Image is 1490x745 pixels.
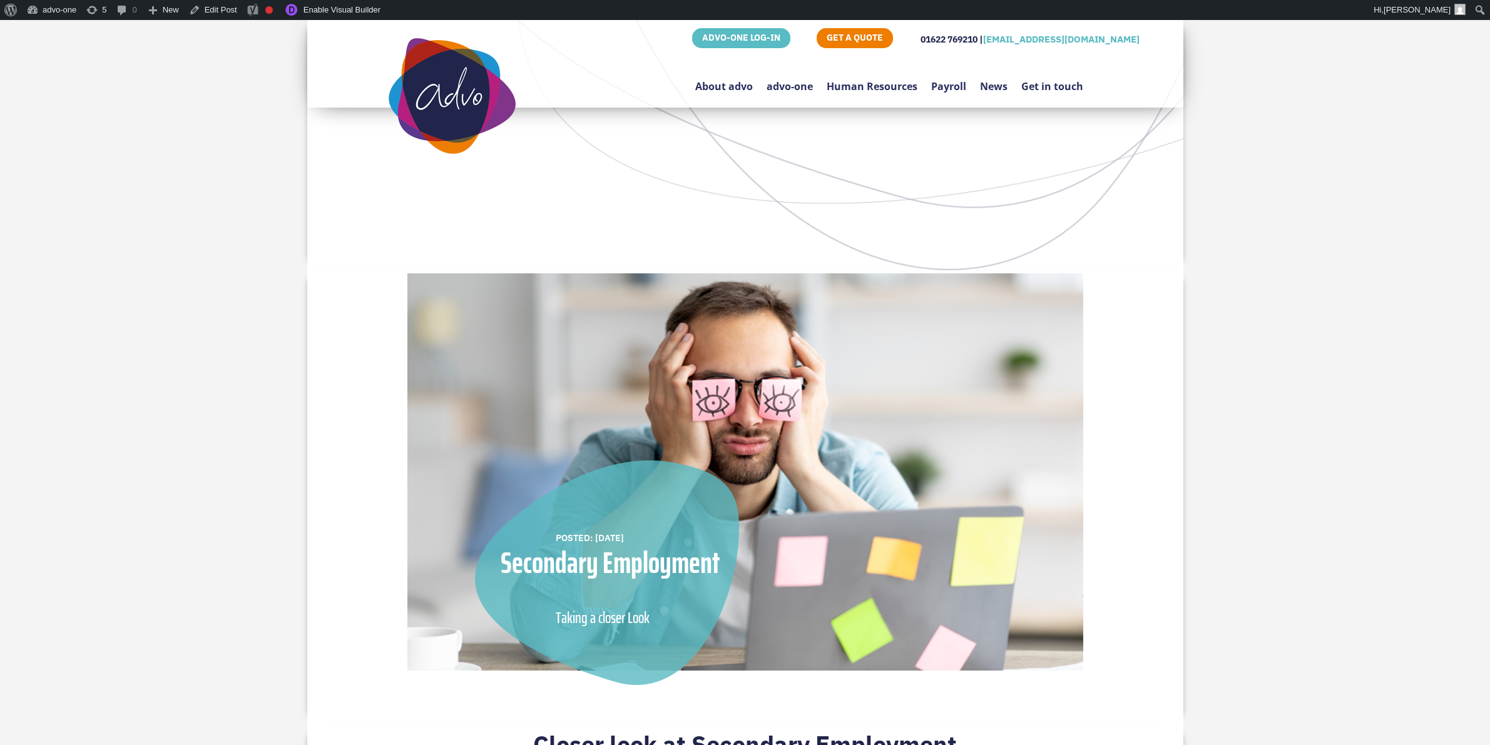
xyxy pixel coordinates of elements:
[1384,5,1451,14] span: [PERSON_NAME]
[556,606,691,630] div: Taking a closer Look
[265,6,273,14] div: Focus keyphrase not set
[983,33,1140,45] a: [EMAIL_ADDRESS][DOMAIN_NAME]
[695,51,753,110] a: About advo
[475,548,745,578] div: Secondary Employment
[817,28,893,48] a: GET A QUOTE
[407,273,1083,671] img: Secondry Job Header
[921,34,983,45] span: 01622 769210 |
[827,51,917,110] a: Human Resources
[692,28,790,48] a: ADVO-ONE LOG-IN
[556,531,725,545] div: POSTED: [DATE]
[1021,51,1083,110] a: Get in touch
[931,51,966,110] a: Payroll
[767,51,813,110] a: advo-one
[980,51,1008,110] a: News
[475,460,739,685] img: overlay-shape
